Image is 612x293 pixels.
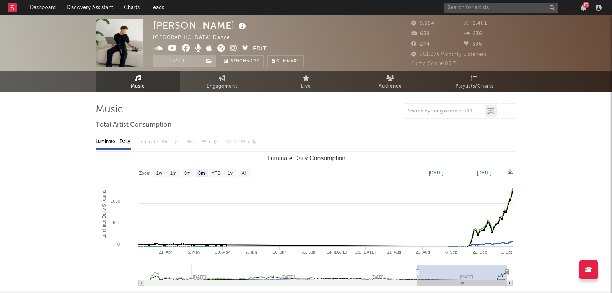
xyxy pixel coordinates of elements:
[583,2,589,8] div: 87
[180,71,264,92] a: Engagement
[153,33,239,42] div: [GEOGRAPHIC_DATA] | Dance
[411,61,456,66] span: Jump Score: 85.7
[429,170,443,176] text: [DATE]
[581,5,586,11] button: 87
[411,31,430,36] span: 639
[198,171,205,176] text: 6m
[113,220,120,225] text: 50k
[267,155,346,161] text: Luminate Daily Consumption
[184,171,191,176] text: 3m
[246,250,257,254] text: 2. Jun
[456,82,493,91] span: Playlists/Charts
[432,71,516,92] a: Playlists/Charts
[228,171,233,176] text: 1y
[444,3,558,13] input: Search for artists
[464,21,487,26] span: 2,481
[117,242,120,246] text: 0
[301,82,311,91] span: Live
[277,59,299,63] span: Summary
[415,250,430,254] text: 25. Aug
[131,82,145,91] span: Music
[301,250,315,254] text: 30. Jun
[464,31,482,36] span: 236
[153,19,248,32] div: [PERSON_NAME]
[327,250,347,254] text: 14. [DATE]
[212,171,221,176] text: YTD
[411,21,435,26] span: 5,584
[156,171,163,176] text: 1w
[188,250,201,254] text: 5. May
[464,170,469,176] text: →
[159,250,172,254] text: 21. Apr
[264,71,348,92] a: Live
[220,55,264,67] a: Benchmark
[355,250,376,254] text: 28. [DATE]
[411,52,487,57] span: 751,070 Monthly Listeners
[501,250,512,254] text: 6. Oct
[464,42,482,47] span: 596
[445,250,457,254] text: 8. Sep
[477,170,492,176] text: [DATE]
[139,171,151,176] text: Zoom
[170,171,177,176] text: 1m
[101,190,107,238] text: Luminate Daily Streams
[230,57,259,66] span: Benchmark
[253,44,267,54] button: Edit
[267,55,304,67] button: Summary
[215,250,230,254] text: 19. May
[96,135,131,148] div: Luminate - Daily
[96,71,180,92] a: Music
[241,171,246,176] text: All
[411,42,430,47] span: 244
[379,82,402,91] span: Audience
[404,108,485,114] input: Search by song name or URL
[273,250,286,254] text: 16. Jun
[111,199,120,203] text: 100k
[96,120,171,130] span: Total Artist Consumption
[387,250,401,254] text: 11. Aug
[348,71,432,92] a: Audience
[473,250,487,254] text: 22. Sep
[207,82,237,91] span: Engagement
[153,55,201,67] button: Track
